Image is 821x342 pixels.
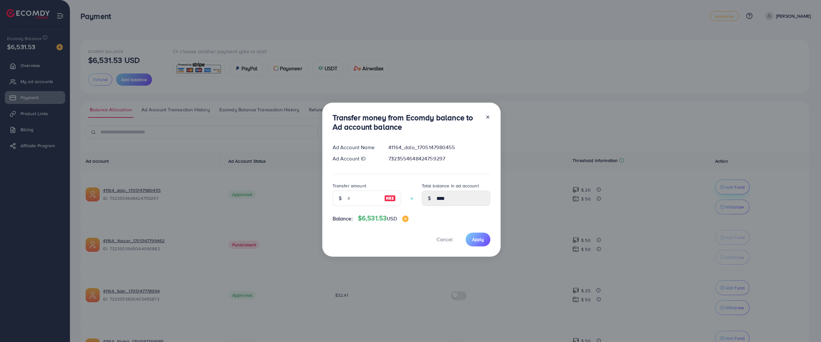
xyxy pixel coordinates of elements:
[327,144,384,151] div: Ad Account Name
[358,214,409,222] h4: $6,531.53
[472,236,484,243] span: Apply
[422,183,479,189] label: Total balance in ad account
[794,313,816,337] iframe: Chat
[387,215,397,222] span: USD
[466,233,490,246] button: Apply
[383,144,495,151] div: 41164_dalo_1705147980455
[333,215,353,222] span: Balance:
[333,183,366,189] label: Transfer amount
[402,216,409,222] img: image
[384,194,396,202] img: image
[436,236,453,243] span: Cancel
[333,113,480,132] h3: Transfer money from Ecomdy balance to Ad account balance
[383,155,495,162] div: 7323554648424759297
[327,155,384,162] div: Ad Account ID
[428,233,461,246] button: Cancel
